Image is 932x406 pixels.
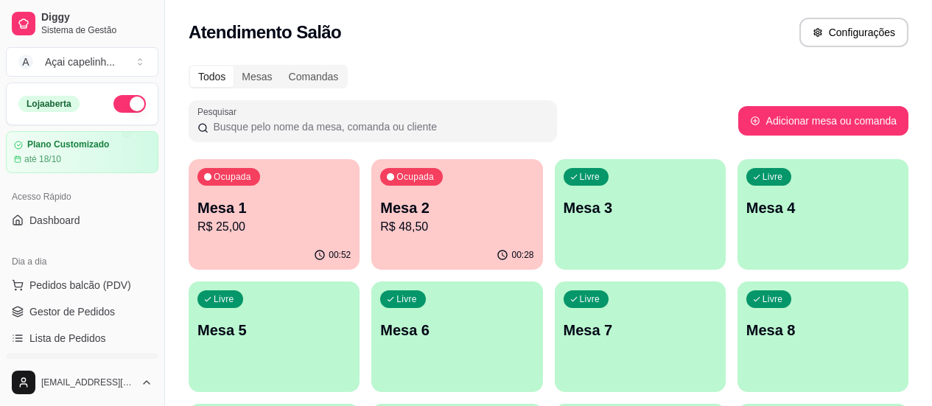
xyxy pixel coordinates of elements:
[189,21,341,44] h2: Atendimento Salão
[214,171,251,183] p: Ocupada
[371,159,542,270] button: OcupadaMesa 2R$ 48,5000:28
[6,209,158,232] a: Dashboard
[6,353,158,377] a: Salão / Mesas
[738,106,908,136] button: Adicionar mesa ou comanda
[6,47,158,77] button: Select a team
[580,171,600,183] p: Livre
[29,278,131,293] span: Pedidos balcão (PDV)
[380,320,533,340] p: Mesa 6
[29,331,106,346] span: Lista de Pedidos
[371,281,542,392] button: LivreMesa 6
[6,273,158,297] button: Pedidos balcão (PDV)
[41,11,153,24] span: Diggy
[41,377,135,388] span: [EMAIL_ADDRESS][DOMAIN_NAME]
[234,66,280,87] div: Mesas
[41,24,153,36] span: Sistema de Gestão
[396,171,434,183] p: Ocupada
[763,293,783,305] p: Livre
[197,197,351,218] p: Mesa 1
[799,18,908,47] button: Configurações
[189,281,360,392] button: LivreMesa 5
[6,326,158,350] a: Lista de Pedidos
[29,357,95,372] span: Salão / Mesas
[6,365,158,400] button: [EMAIL_ADDRESS][DOMAIN_NAME]
[763,171,783,183] p: Livre
[6,131,158,173] a: Plano Customizadoaté 18/10
[737,281,908,392] button: LivreMesa 8
[6,250,158,273] div: Dia a dia
[329,249,351,261] p: 00:52
[209,119,548,134] input: Pesquisar
[214,293,234,305] p: Livre
[555,159,726,270] button: LivreMesa 3
[18,96,80,112] div: Loja aberta
[746,197,900,218] p: Mesa 4
[555,281,726,392] button: LivreMesa 7
[6,6,158,41] a: DiggySistema de Gestão
[27,139,109,150] article: Plano Customizado
[580,293,600,305] p: Livre
[737,159,908,270] button: LivreMesa 4
[281,66,347,87] div: Comandas
[45,55,115,69] div: Açai capelinh ...
[564,320,717,340] p: Mesa 7
[197,320,351,340] p: Mesa 5
[380,197,533,218] p: Mesa 2
[564,197,717,218] p: Mesa 3
[6,300,158,323] a: Gestor de Pedidos
[24,153,61,165] article: até 18/10
[190,66,234,87] div: Todos
[29,213,80,228] span: Dashboard
[29,304,115,319] span: Gestor de Pedidos
[6,185,158,209] div: Acesso Rápido
[746,320,900,340] p: Mesa 8
[197,105,242,118] label: Pesquisar
[380,218,533,236] p: R$ 48,50
[18,55,33,69] span: A
[511,249,533,261] p: 00:28
[189,159,360,270] button: OcupadaMesa 1R$ 25,0000:52
[396,293,417,305] p: Livre
[113,95,146,113] button: Alterar Status
[197,218,351,236] p: R$ 25,00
